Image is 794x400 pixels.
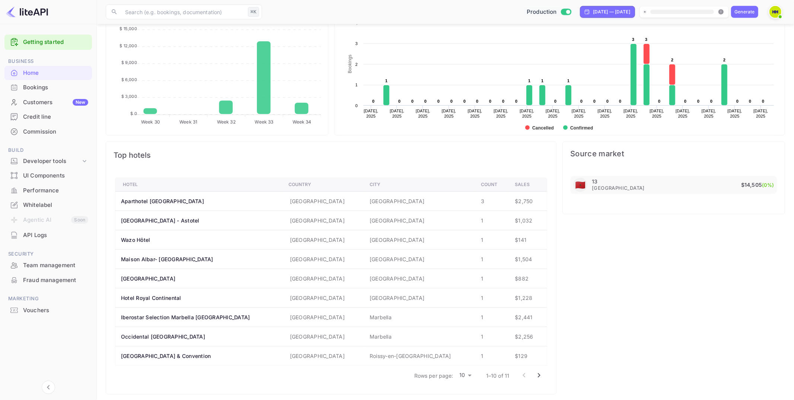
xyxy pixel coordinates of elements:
[671,58,673,62] text: 2
[23,172,88,180] div: UI Components
[355,103,357,108] text: 0
[437,99,440,103] text: 0
[411,99,414,103] text: 0
[632,37,634,42] text: 3
[6,6,48,18] img: LiteAPI logo
[130,111,137,116] tspan: $ 0
[769,6,781,18] img: Hind Harda
[115,269,283,288] th: [GEOGRAPHIC_DATA]
[283,178,364,192] th: Country
[520,109,534,118] text: [DATE], 2025
[23,231,88,240] div: API Logs
[283,230,364,250] td: [GEOGRAPHIC_DATA]
[364,230,475,250] td: [GEOGRAPHIC_DATA]
[23,157,81,166] div: Developer tools
[4,95,92,110] div: CustomersNew
[4,183,92,198] div: Performance
[283,192,364,211] td: [GEOGRAPHIC_DATA]
[593,99,596,103] text: 0
[749,99,751,103] text: 0
[463,99,466,103] text: 0
[645,37,647,42] text: 3
[115,230,283,250] th: Wazo Hôtel
[619,99,621,103] text: 0
[762,182,774,188] span: (0%)
[114,149,549,161] span: Top hotels
[364,250,475,269] td: [GEOGRAPHIC_DATA]
[456,370,474,381] div: 10
[4,155,92,168] div: Developer tools
[115,211,283,230] th: [GEOGRAPHIC_DATA] - Astotel
[23,276,88,285] div: Fraud management
[450,99,453,103] text: 0
[475,327,509,346] td: 1
[475,308,509,327] td: 1
[528,79,530,83] text: 1
[727,109,742,118] text: [DATE], 2025
[4,303,92,317] a: Vouchers
[23,201,88,209] div: Whitelabel
[475,250,509,269] td: 1
[179,119,197,125] tspan: Week 31
[4,57,92,65] span: Business
[494,109,508,118] text: [DATE], 2025
[532,368,546,383] button: Go to next page
[570,149,777,158] span: Source market
[4,198,92,212] div: Whitelabel
[580,6,635,18] div: Click to change the date range period
[4,169,92,183] div: UI Components
[575,177,586,193] span: United States
[4,183,92,197] a: Performance
[283,327,364,346] td: [GEOGRAPHIC_DATA]
[4,273,92,287] a: Fraud management
[283,269,364,288] td: [GEOGRAPHIC_DATA]
[115,178,283,192] th: Hotel
[546,109,560,118] text: [DATE], 2025
[23,306,88,315] div: Vouchers
[509,250,547,269] td: $1,504
[475,288,509,308] td: 1
[4,110,92,124] a: Credit line
[23,261,88,270] div: Team management
[710,99,712,103] text: 0
[606,99,609,103] text: 0
[475,230,509,250] td: 1
[248,7,259,17] div: ⌘K
[676,109,690,118] text: [DATE], 2025
[509,211,547,230] td: $1,032
[120,26,137,32] tspan: $ 15,000
[4,146,92,154] span: Build
[468,109,482,118] text: [DATE], 2025
[4,95,92,109] a: CustomersNew
[753,109,768,118] text: [DATE], 2025
[364,288,475,308] td: [GEOGRAPHIC_DATA]
[364,178,475,192] th: City
[4,80,92,94] a: Bookings
[509,308,547,327] td: $2,441
[4,125,92,138] a: Commission
[121,4,245,19] input: Search (e.g. bookings, documentation)
[734,9,755,15] div: Generate
[115,288,283,308] th: Hotel Royal Continental
[42,381,55,394] button: Collapse navigation
[567,79,570,83] text: 1
[283,211,364,230] td: [GEOGRAPHIC_DATA]
[723,58,726,62] text: 2
[509,346,547,366] td: $129
[364,269,475,288] td: [GEOGRAPHIC_DATA]
[121,60,137,65] tspan: $ 9,000
[4,66,92,80] a: Home
[385,79,388,83] text: 1
[515,99,517,103] text: 0
[355,41,357,46] text: 3
[4,35,92,50] div: Getting started
[23,38,88,47] a: Getting started
[554,99,557,103] text: 0
[364,346,475,366] td: Roissy-en-[GEOGRAPHIC_DATA]
[509,269,547,288] td: $882
[120,43,137,48] tspan: $ 12,000
[4,80,92,95] div: Bookings
[347,55,353,74] text: Bookings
